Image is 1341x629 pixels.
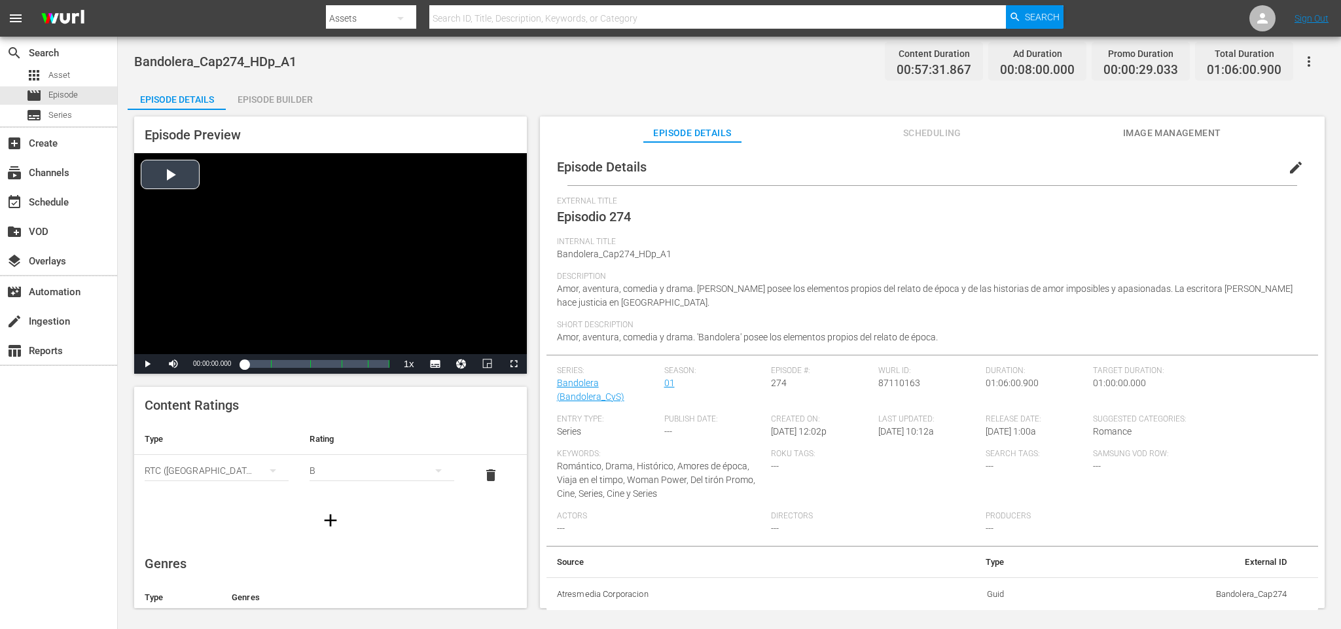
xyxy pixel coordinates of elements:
span: Episodio 274 [557,209,631,225]
span: --- [771,461,779,471]
span: 274 [771,378,787,388]
span: delete [483,467,499,483]
span: Asset [48,69,70,82]
span: Last Updated: [878,414,979,425]
span: Image Management [1123,125,1221,141]
span: Series [48,109,72,122]
span: Episode Preview [145,127,241,143]
span: Schedule [7,194,22,210]
span: Asset [26,67,42,83]
td: Bandolera_Cap274 [1014,577,1297,611]
th: Atresmedia Corporacion [546,577,893,611]
span: Episode Details [557,159,647,175]
img: ans4CAIJ8jUAAAAAAAAAAAAAAAAAAAAAAAAgQb4GAAAAAAAAAAAAAAAAAAAAAAAAJMjXAAAAAAAAAAAAAAAAAAAAAAAAgAT5G... [31,3,94,34]
span: 00:08:00.000 [1000,63,1075,78]
span: Overlays [7,253,22,269]
span: Genres [145,556,187,571]
span: Series [26,107,42,123]
span: Episode [26,88,42,103]
th: External ID [1014,547,1297,578]
span: Search Tags: [986,449,1086,459]
span: edit [1288,160,1304,175]
span: Romántico, Drama, Histórico, Amores de época, Viaja en el timpo, Woman Power, Del tirón Promo, Ci... [557,461,755,499]
span: Bandolera_Cap274_HDp_A1 [134,54,296,69]
span: Amor, aventura, comedia y drama. 'Bandolera' posee los elementos propios del relato de época. [557,332,938,342]
div: Video Player [134,153,527,374]
span: Series [557,426,581,437]
span: Ingestion [7,314,22,329]
span: Search [1025,5,1060,29]
a: Sign Out [1295,13,1329,24]
span: Actors [557,511,765,522]
span: 01:06:00.900 [1207,63,1281,78]
span: Search [7,45,22,61]
span: [DATE] 12:02p [771,426,827,437]
span: Description [557,272,1301,282]
button: Search [1006,5,1064,29]
th: Type [134,582,221,613]
span: Target Duration: [1093,366,1301,376]
button: Mute [160,354,187,374]
button: Jump To Time [448,354,474,374]
div: Progress Bar [244,360,389,368]
span: Release Date: [986,414,1086,425]
div: RTC ([GEOGRAPHIC_DATA]) [145,452,289,489]
span: External Title [557,196,1301,207]
div: Promo Duration [1103,45,1178,63]
span: Channels [7,165,22,181]
button: Episode Builder [226,84,324,110]
div: B [310,452,454,489]
div: Total Duration [1207,45,1281,63]
span: Romance [1093,426,1132,437]
span: Scheduling [883,125,981,141]
span: --- [986,523,993,533]
span: 01:00:00.000 [1093,378,1146,388]
span: Content Ratings [145,397,239,413]
span: [DATE] 10:12a [878,426,934,437]
div: Ad Duration [1000,45,1075,63]
th: Genres [221,582,485,613]
div: Content Duration [897,45,971,63]
span: Producers [986,511,1194,522]
button: edit [1280,152,1312,183]
span: Entry Type: [557,414,658,425]
a: 01 [664,378,675,388]
button: Picture-in-Picture [474,354,501,374]
span: menu [8,10,24,26]
span: Episode #: [771,366,872,376]
span: --- [771,523,779,533]
span: Bandolera_Cap274_HDp_A1 [557,249,671,259]
div: Episode Builder [226,84,324,115]
span: Created On: [771,414,872,425]
span: [DATE] 1:00a [986,426,1036,437]
span: Wurl ID: [878,366,979,376]
span: 00:00:00.000 [193,360,231,367]
th: Rating [299,423,464,455]
span: Samsung VOD Row: [1093,449,1194,459]
span: Automation [7,284,22,300]
table: simple table [546,547,1318,612]
span: Short Description [557,320,1301,331]
span: Create [7,135,22,151]
td: Guid [893,577,1014,611]
span: Amor, aventura, comedia y drama. [PERSON_NAME] posee los elementos propios del relato de época y ... [557,283,1293,308]
span: 01:06:00.900 [986,378,1039,388]
span: 00:00:29.033 [1103,63,1178,78]
span: Episode Details [643,125,742,141]
button: delete [475,459,507,491]
span: --- [986,461,993,471]
span: Keywords: [557,449,765,459]
button: Playback Rate [396,354,422,374]
button: Fullscreen [501,354,527,374]
div: Episode Details [128,84,226,115]
span: VOD [7,224,22,240]
span: Series: [557,366,658,376]
span: --- [1093,461,1101,471]
span: 00:57:31.867 [897,63,971,78]
span: 87110163 [878,378,920,388]
th: Type [893,547,1014,578]
span: Reports [7,343,22,359]
span: Internal Title [557,237,1301,247]
th: Source [546,547,893,578]
span: --- [557,523,565,533]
